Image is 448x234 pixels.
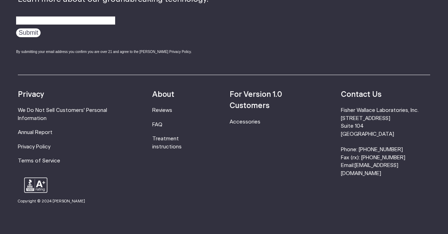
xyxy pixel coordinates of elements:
[152,91,174,98] strong: About
[16,49,209,54] div: By submitting your email address you confirm you are over 21 and agree to the [PERSON_NAME] Priva...
[230,119,260,125] a: Accessories
[18,108,107,121] a: We Do Not Sell Customers' Personal Information
[152,122,162,127] a: FAQ
[230,91,282,109] strong: For Version 1.0 Customers
[341,107,430,178] li: Fisher Wallace Laboratories, Inc. [STREET_ADDRESS] Suite 104 [GEOGRAPHIC_DATA] Phone: [PHONE_NUMB...
[18,199,85,203] small: Copyright © 2024 [PERSON_NAME]
[18,130,52,135] a: Annual Report
[341,91,381,98] strong: Contact Us
[18,144,50,149] a: Privacy Policy
[152,136,182,149] a: Treatment instructions
[341,163,398,176] a: [EMAIL_ADDRESS][DOMAIN_NAME]
[18,91,44,98] strong: Privacy
[152,108,172,113] a: Reviews
[16,28,41,37] input: Submit
[18,158,60,163] a: Terms of Service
